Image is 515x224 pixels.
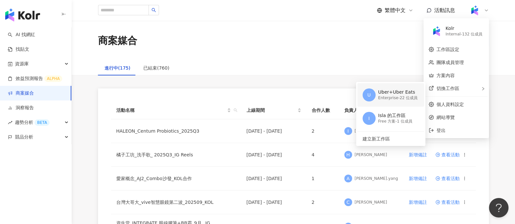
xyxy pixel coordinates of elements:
[355,200,387,205] div: [PERSON_NAME]
[8,46,29,53] a: 找貼文
[468,4,481,17] img: Kolr%20app%20icon%20%281%29.png
[436,73,455,78] a: 方案內容
[111,191,241,214] td: 台灣大哥大_vive智慧眼鏡第二波_202509_KOL
[111,119,241,143] td: HALEON_Centum Probiotics_2025Q3
[15,115,50,130] span: 趨勢分析
[5,8,40,21] img: logo
[378,112,412,119] div: Isla 的工作區
[409,152,427,157] span: 新增備註
[105,64,131,72] div: 進行中(175)
[241,191,307,214] td: [DATE] - [DATE]
[436,102,464,107] a: 個人資料設定
[8,90,34,97] a: 商案媒合
[307,167,339,191] td: 1
[378,89,418,96] div: Uber+Uber Eats
[111,101,241,119] th: 活動名稱
[8,105,34,111] a: 洞察報告
[8,32,35,38] a: searchAI 找網紅
[247,107,296,114] span: 上線期間
[307,191,339,214] td: 2
[378,119,412,124] div: Free 方案 - 1 位成員
[307,119,339,143] td: 2
[368,115,370,122] span: I
[15,57,29,71] span: 資源庫
[347,127,349,135] span: I
[151,8,156,12] span: search
[436,60,464,65] a: 團隊成員管理
[232,105,239,115] span: search
[446,25,482,32] div: Kolr
[355,176,398,181] div: [PERSON_NAME].yang
[367,91,371,99] span: U
[241,119,307,143] td: [DATE] - [DATE]
[8,75,62,82] a: 效益預測報告ALPHA
[436,114,484,121] span: 網站導覽
[355,152,387,158] div: [PERSON_NAME]
[307,101,339,119] th: 合作人數
[339,101,403,119] th: 負責人
[143,64,169,72] div: 已結束(760)
[408,172,427,185] button: 新增備註
[408,196,427,209] button: 新增備註
[436,152,460,157] a: 查看活動
[111,143,241,167] td: 橘子工坊_洗手歌_ 2025Q3_IG Reels
[436,176,460,181] a: 查看活動
[363,135,418,142] span: 建立新工作區
[35,119,50,126] div: BETA
[241,167,307,191] td: [DATE] - [DATE]
[15,130,33,144] span: 競品分析
[116,107,226,114] span: 活動名稱
[234,108,237,112] span: search
[436,200,460,204] a: 查看活動
[489,198,508,217] iframe: Help Scout Beacon - Open
[241,101,307,119] th: 上線期間
[346,151,350,158] span: H
[436,47,459,52] a: 工作區設定
[241,143,307,167] td: [DATE] - [DATE]
[378,95,418,101] div: Enterprise - 22 位成員
[436,86,459,91] span: 切換工作區
[8,120,12,125] span: rise
[409,176,427,181] span: 新增備註
[111,167,241,191] td: 愛家概念_AJ2_Combo沙發_KOL合作
[430,25,443,37] img: Kolr%20app%20icon%20%281%29.png
[347,199,350,206] span: C
[307,143,339,167] td: 4
[436,128,446,133] span: 登出
[355,128,387,134] div: [PERSON_NAME]
[434,7,455,13] span: 活動訊息
[408,148,427,161] button: 新增備註
[446,32,482,37] div: Internal - 132 位成員
[98,34,137,47] div: 商案媒合
[385,7,406,14] span: 繁體中文
[347,175,350,182] span: A
[481,87,485,91] span: right
[409,200,427,205] span: 新增備註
